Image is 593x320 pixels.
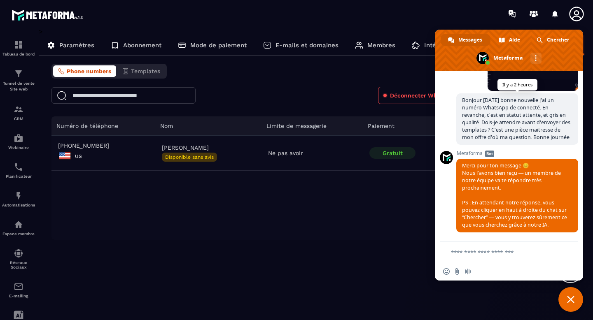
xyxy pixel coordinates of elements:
[12,7,86,23] img: logo
[261,116,363,136] th: Limite de messagerie
[443,268,450,275] span: Insérer un emoji
[2,145,35,150] p: Webinaire
[2,81,35,92] p: Tunnel de vente Site web
[14,248,23,258] img: social-network
[14,40,23,50] img: formation
[369,147,416,159] div: Gratuit
[2,63,35,98] a: formationformationTunnel de vente Site web
[53,65,116,77] button: Phone numbers
[454,268,460,275] span: Envoyer un fichier
[530,53,542,64] div: Autres canaux
[131,68,160,74] span: Templates
[465,268,471,275] span: Message audio
[14,191,23,201] img: automations
[424,42,457,49] p: Intégration
[390,91,457,100] span: Déconnecter WhatsApp
[363,116,455,136] th: Paiement
[162,153,217,162] span: Disponible sans avis
[51,116,155,136] th: Numéro de téléphone
[485,151,494,157] span: Bot
[558,287,583,312] div: Fermer le chat
[2,242,35,276] a: social-networksocial-networkRéseaux Sociaux
[261,136,363,171] td: Ne pas avoir
[2,52,35,56] p: Tableau de bord
[155,116,261,136] th: Nom
[14,162,23,172] img: scheduler
[59,42,94,49] p: Paramètres
[2,185,35,213] a: automationsautomationsAutomatisations
[462,97,570,141] span: Bonjour [DATE] bonne nouvelle j'ai un numéro WhatsApp de connecté. En revanche, c'est en statut a...
[367,42,395,49] p: Membres
[14,133,23,143] img: automations
[378,87,462,104] button: Déconnecter WhatsApp
[2,34,35,63] a: formationformationTableau de bord
[14,282,23,292] img: email
[39,28,585,240] div: >
[456,151,578,156] span: Metaforma
[117,65,165,77] button: Templates
[67,68,111,74] span: Phone numbers
[2,294,35,298] p: E-mailing
[58,142,149,149] span: [PHONE_NUMBER]
[2,156,35,185] a: schedulerschedulerPlanificateur
[458,34,482,46] span: Messages
[2,127,35,156] a: automationsautomationsWebinaire
[509,34,520,46] span: Aide
[123,42,161,49] p: Abonnement
[2,98,35,127] a: formationformationCRM
[529,34,577,46] div: Chercher
[14,104,23,114] img: formation
[275,42,339,49] p: E-mails et domaines
[14,69,23,79] img: formation
[58,149,72,162] img: Flag
[2,213,35,242] a: automationsautomationsEspace membre
[2,260,35,269] p: Réseaux Sociaux
[155,136,261,171] td: [PERSON_NAME]
[491,34,528,46] div: Aide
[462,162,567,228] span: Merci pour ton message 😊 Nous l’avons bien reçu — un membre de notre équipe va te répondre très p...
[2,174,35,179] p: Planificateur
[190,42,247,49] p: Mode de paiement
[441,34,490,46] div: Messages
[2,203,35,207] p: Automatisations
[75,153,82,159] span: US
[14,220,23,230] img: automations
[451,249,557,256] textarea: Entrez votre message...
[2,116,35,121] p: CRM
[2,232,35,236] p: Espace membre
[2,276,35,304] a: emailemailE-mailing
[547,34,569,46] span: Chercher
